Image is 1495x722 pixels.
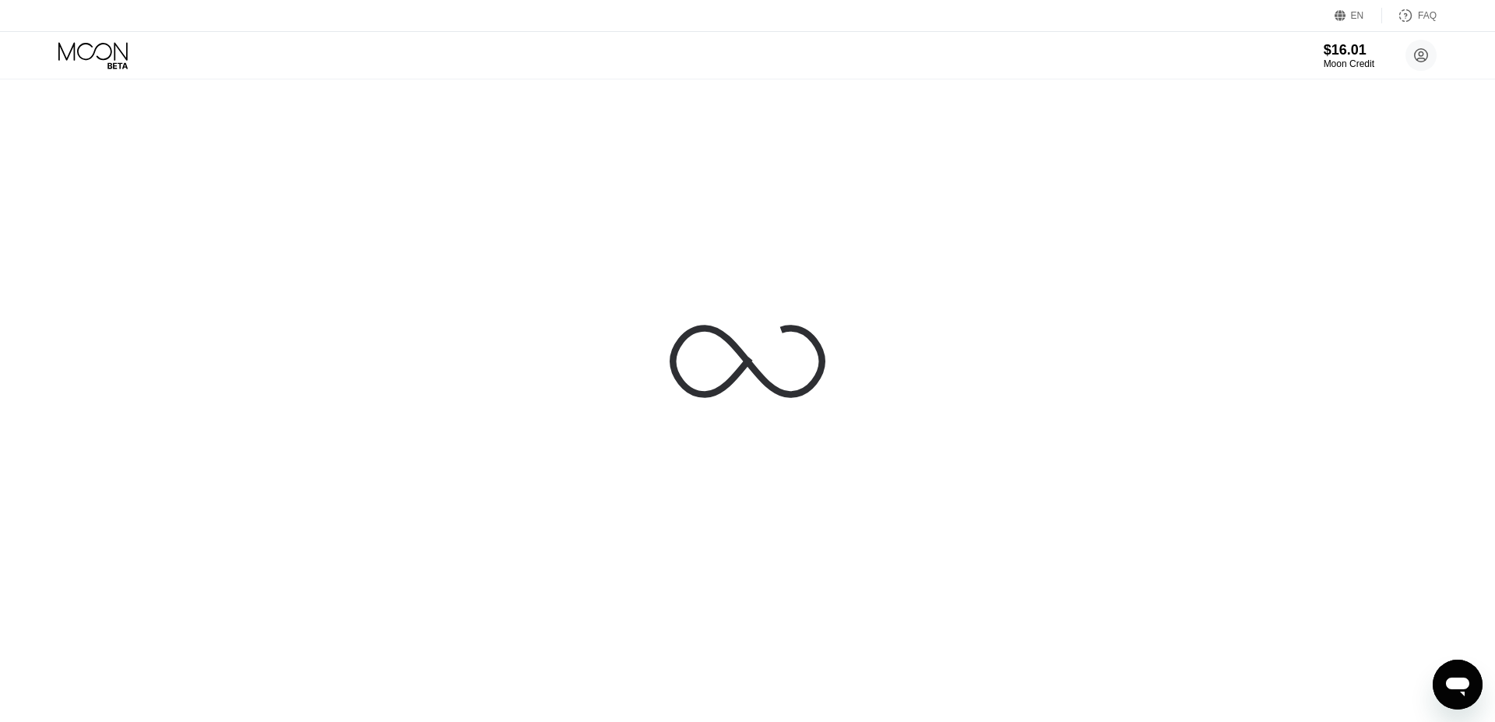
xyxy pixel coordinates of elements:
[1335,8,1382,23] div: EN
[1382,8,1437,23] div: FAQ
[1324,42,1374,69] div: $16.01Moon Credit
[1324,42,1374,58] div: $16.01
[1418,10,1437,21] div: FAQ
[1324,58,1374,69] div: Moon Credit
[1433,660,1483,710] iframe: Кнопка запуска окна обмена сообщениями
[1351,10,1364,21] div: EN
